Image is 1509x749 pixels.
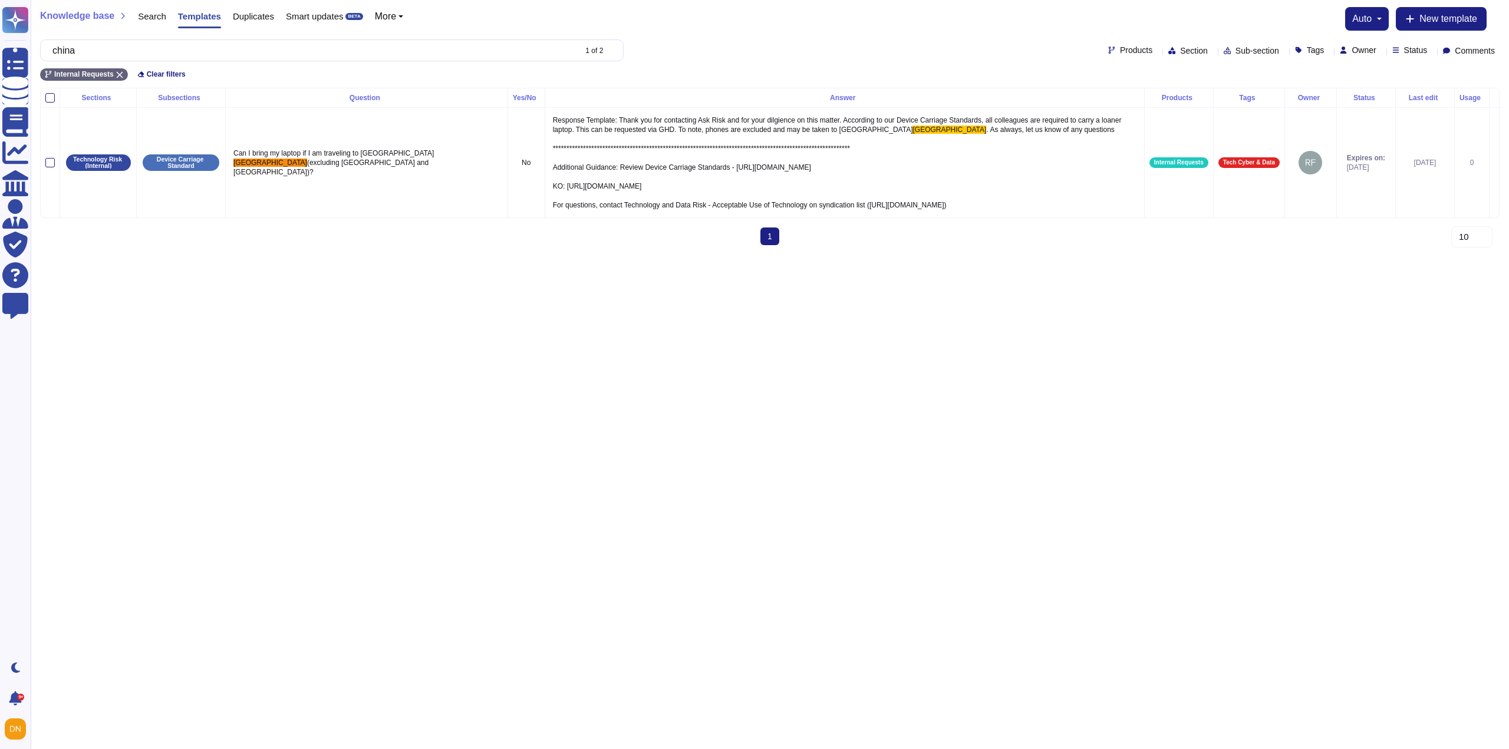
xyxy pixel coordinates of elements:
span: [GEOGRAPHIC_DATA] [233,159,307,167]
span: Expires on: [1347,153,1385,163]
span: (excluding [GEOGRAPHIC_DATA] and [GEOGRAPHIC_DATA])? [233,159,431,176]
div: Question [230,94,503,101]
div: Sections [65,94,131,101]
div: Last edit [1401,94,1449,101]
span: Knowledge base [40,11,114,21]
span: [GEOGRAPHIC_DATA] [912,126,986,134]
span: Clear filters [147,71,186,78]
span: Internal Requests [54,71,114,78]
div: BETA [345,13,363,20]
span: [DATE] [1347,163,1385,172]
span: Response Template: Thank you for contacting Ask Risk and for your dilgience on this matter. Accor... [553,116,1123,134]
div: Answer [550,94,1139,101]
button: New template [1396,7,1487,31]
div: Status [1342,94,1391,101]
span: 1 [760,227,779,245]
span: [DATE] [1414,159,1436,167]
div: Tags [1218,94,1280,101]
input: Search by keywords [47,40,575,61]
img: user [1299,151,1322,174]
span: Search [138,12,166,21]
p: No [513,158,540,167]
div: Usage [1459,94,1484,101]
button: auto [1352,14,1382,24]
span: New template [1419,14,1477,24]
span: Templates [178,12,221,21]
div: Yes/No [513,94,540,101]
span: Duplicates [233,12,274,21]
div: 0 [1459,158,1484,167]
span: Smart updates [286,12,344,21]
button: user [2,716,34,742]
span: Comments [1455,47,1495,55]
div: Products [1149,94,1208,101]
div: Owner [1290,94,1332,101]
span: Products [1120,46,1152,54]
button: More [375,12,404,21]
img: user [5,718,26,740]
span: More [375,12,396,21]
span: Section [1180,47,1208,55]
span: auto [1352,14,1372,24]
span: Tech Cyber & Data [1223,160,1275,166]
p: Technology Risk (Internal) [70,156,127,169]
div: 1 of 2 [585,47,603,54]
span: Status [1404,46,1428,54]
div: 9+ [17,694,24,701]
span: Can I bring my laptop if I am traveling to [GEOGRAPHIC_DATA] [233,149,434,157]
span: Owner [1352,46,1376,54]
span: Sub-section [1235,47,1279,55]
span: Tags [1307,46,1325,54]
p: Device Carriage Standard [147,156,215,169]
span: Internal Requests [1154,160,1204,166]
div: Subsections [141,94,220,101]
